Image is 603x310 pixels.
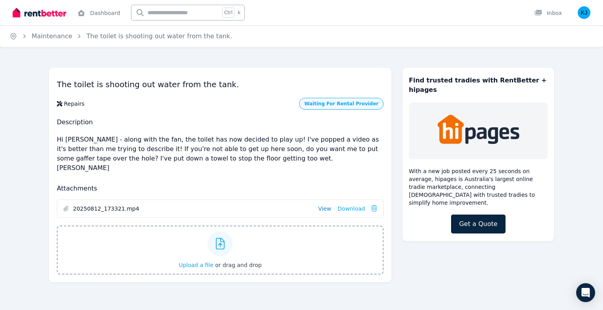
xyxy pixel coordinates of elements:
[578,6,590,19] img: Kathleen (Kate) Jessen
[337,205,365,213] a: Download
[534,9,562,17] div: Inbox
[13,7,66,19] img: RentBetter
[318,205,331,213] a: View
[409,76,548,95] h3: Find trusted tradies with RentBetter + hipages
[304,101,378,107] span: Waiting For Rental Provider
[57,76,384,93] h1: The toilet is shooting out water from the tank.
[73,205,312,213] span: 20250812_173321.mp4
[179,262,213,268] span: Upload a file
[436,110,520,149] img: Trades & Maintenance
[576,283,595,302] div: Open Intercom Messenger
[57,118,384,127] h2: Description
[32,32,72,40] a: Maintenance
[222,7,234,18] span: Ctrl
[86,32,232,40] a: The toilet is shooting out water from the tank.
[57,184,384,193] h2: Attachments
[215,262,262,268] span: or drag and drop
[179,261,262,269] button: Upload a file or drag and drop
[451,215,505,233] a: Get a Quote
[57,132,384,176] p: Hi [PERSON_NAME] - along with the fan, the toilet has now decided to play up! I've popped a video...
[409,167,548,207] p: With a new job posted every 25 seconds on average, hipages is Australia's largest online tradie m...
[64,100,84,108] div: Repairs
[238,9,240,16] span: k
